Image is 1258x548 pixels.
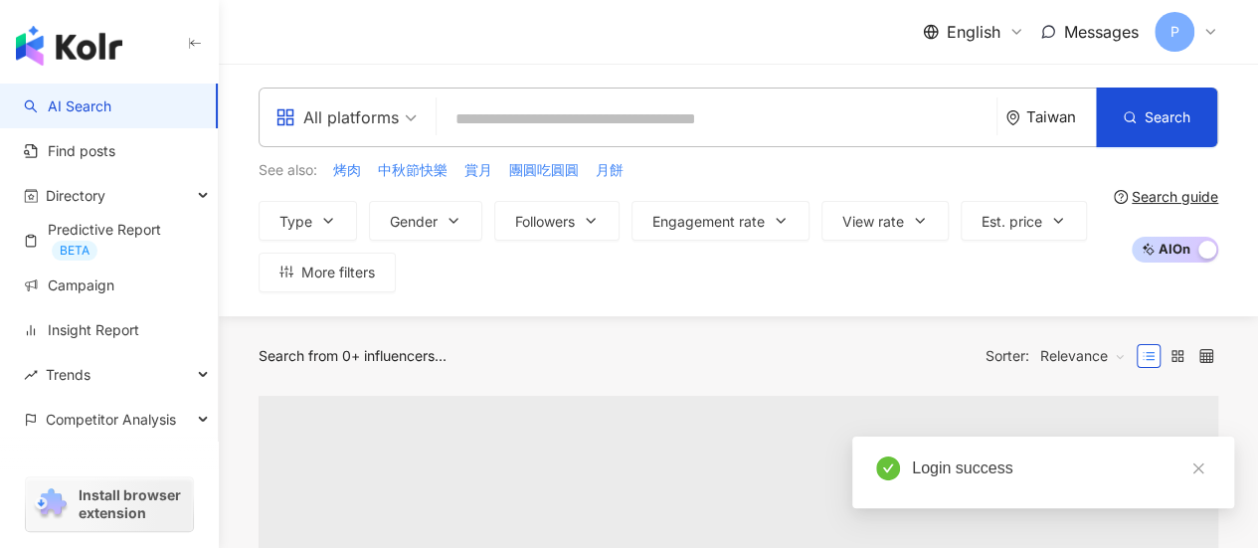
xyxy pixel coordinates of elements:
button: Gender [369,201,482,241]
a: Insight Report [24,320,139,340]
button: 賞月 [463,159,493,181]
div: Search from 0+ influencers... [259,348,447,364]
span: Trends [46,352,90,397]
div: All platforms [275,101,399,133]
button: Search [1096,88,1217,147]
span: Competitor Analysis [46,397,176,442]
span: See also: [259,160,317,180]
button: Followers [494,201,620,241]
a: Find posts [24,141,115,161]
span: Relevance [1040,340,1126,372]
span: Est. price [982,214,1042,230]
span: Type [279,214,312,230]
span: Search [1145,109,1190,125]
div: Taiwan [1026,108,1096,125]
div: Sorter: [986,340,1137,372]
span: Messages [1064,22,1139,42]
img: logo [16,26,122,66]
span: View rate [842,214,904,230]
span: P [1170,21,1179,43]
button: 中秋節快樂 [377,159,449,181]
a: Predictive ReportBETA [24,220,202,261]
button: Est. price [961,201,1087,241]
span: rise [24,368,38,382]
span: More filters [301,265,375,280]
span: 月餅 [596,160,624,180]
span: Install browser extension [79,486,187,522]
a: chrome extensionInstall browser extension [26,477,193,531]
a: Campaign [24,275,114,295]
span: appstore [275,107,295,127]
span: close [1191,461,1205,475]
button: More filters [259,253,396,292]
a: searchAI Search [24,96,111,116]
span: 中秋節快樂 [378,160,448,180]
span: 烤肉 [333,160,361,180]
span: Followers [515,214,575,230]
span: question-circle [1114,190,1128,204]
button: 團圓吃圓圓 [508,159,580,181]
img: chrome extension [32,488,70,520]
button: 月餅 [595,159,625,181]
button: View rate [821,201,949,241]
button: 烤肉 [332,159,362,181]
span: Directory [46,173,105,218]
span: Gender [390,214,438,230]
div: Search guide [1132,189,1218,205]
span: English [947,21,1000,43]
span: check-circle [876,457,900,480]
button: Engagement rate [631,201,809,241]
button: Type [259,201,357,241]
div: Login success [912,457,1210,480]
span: 團圓吃圓圓 [509,160,579,180]
span: Engagement rate [652,214,765,230]
span: environment [1005,110,1020,125]
span: 賞月 [464,160,492,180]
